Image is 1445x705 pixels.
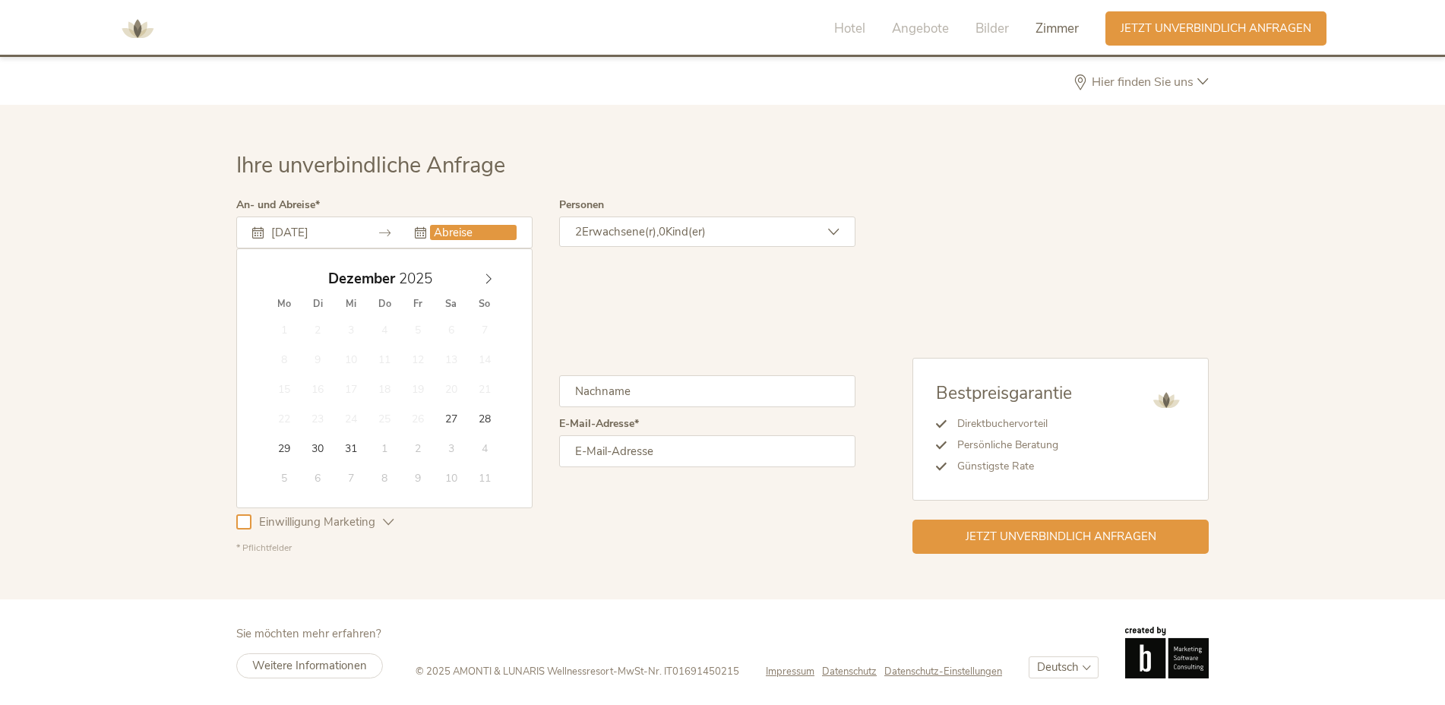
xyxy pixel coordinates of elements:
span: Dezember 17, 2025 [336,374,365,403]
span: Angebote [892,20,949,37]
a: Datenschutz [822,665,884,678]
span: Dezember 24, 2025 [336,403,365,433]
span: Kind(er) [666,224,706,239]
a: Impressum [766,665,822,678]
span: Erwachsene(r), [582,224,659,239]
a: AMONTI & LUNARIS Wellnessresort [115,23,160,33]
span: Dezember 14, 2025 [470,344,499,374]
span: Dezember [328,272,395,286]
span: MwSt-Nr. IT01691450215 [618,665,739,678]
span: Impressum [766,665,814,678]
span: Dezember 18, 2025 [369,374,399,403]
span: Fr [401,299,435,309]
span: Dezember 22, 2025 [270,403,299,433]
span: Dezember 13, 2025 [436,344,466,374]
span: Dezember 9, 2025 [303,344,333,374]
span: Dezember 28, 2025 [470,403,499,433]
span: Dezember 26, 2025 [403,403,432,433]
span: Dezember 23, 2025 [303,403,333,433]
li: Persönliche Beratung [947,435,1072,456]
span: Januar 4, 2026 [470,433,499,463]
span: Mo [267,299,301,309]
input: Abreise [430,225,517,240]
span: Mi [334,299,368,309]
span: - [613,665,618,678]
span: Dezember 16, 2025 [303,374,333,403]
a: Datenschutz-Einstellungen [884,665,1002,678]
span: Januar 11, 2026 [470,463,499,492]
span: Hotel [834,20,865,37]
span: Januar 5, 2026 [270,463,299,492]
span: Januar 9, 2026 [403,463,432,492]
span: Dezember 20, 2025 [436,374,466,403]
label: E-Mail-Adresse [559,419,639,429]
span: Datenschutz [822,665,877,678]
span: Dezember 19, 2025 [403,374,432,403]
span: Dezember 8, 2025 [270,344,299,374]
span: © 2025 AMONTI & LUNARIS Wellnessresort [416,665,613,678]
input: E-Mail-Adresse [559,435,855,467]
span: Dezember 7, 2025 [470,315,499,344]
span: Jetzt unverbindlich anfragen [966,529,1156,545]
span: Ihre unverbindliche Anfrage [236,150,505,180]
span: Weitere Informationen [252,658,367,673]
li: Günstigste Rate [947,456,1072,477]
span: Dezember 30, 2025 [303,433,333,463]
img: AMONTI & LUNARIS Wellnessresort [1147,381,1185,419]
span: Sie möchten mehr erfahren? [236,626,381,641]
label: An- und Abreise [236,200,320,210]
span: Januar 8, 2026 [369,463,399,492]
span: So [468,299,501,309]
input: Nachname [559,375,855,407]
span: Dezember 12, 2025 [403,344,432,374]
span: Januar 6, 2026 [303,463,333,492]
input: Year [395,269,445,289]
span: Sa [435,299,468,309]
span: Einwilligung Marketing [251,514,383,530]
img: AMONTI & LUNARIS Wellnessresort [115,6,160,52]
span: Bestpreisgarantie [936,381,1072,405]
span: Dezember 31, 2025 [336,433,365,463]
span: Dezember 6, 2025 [436,315,466,344]
span: Dezember 1, 2025 [270,315,299,344]
span: Januar 1, 2026 [369,433,399,463]
span: Dezember 21, 2025 [470,374,499,403]
span: Januar 10, 2026 [436,463,466,492]
span: Dezember 27, 2025 [436,403,466,433]
span: Hier finden Sie uns [1088,76,1197,88]
span: Dezember 5, 2025 [403,315,432,344]
li: Direktbuchervorteil [947,413,1072,435]
span: Dezember 29, 2025 [270,433,299,463]
span: Dezember 3, 2025 [336,315,365,344]
span: Dezember 25, 2025 [369,403,399,433]
span: Dezember 15, 2025 [270,374,299,403]
span: Dezember 2, 2025 [303,315,333,344]
span: Dezember 11, 2025 [369,344,399,374]
span: Do [368,299,401,309]
label: Personen [559,200,604,210]
span: Zimmer [1036,20,1079,37]
span: Dezember 4, 2025 [369,315,399,344]
span: 2 [575,224,582,239]
div: * Pflichtfelder [236,542,855,555]
input: Anreise [267,225,354,240]
span: Di [301,299,334,309]
span: Dezember 10, 2025 [336,344,365,374]
span: Bilder [975,20,1009,37]
img: Brandnamic GmbH | Leading Hospitality Solutions [1125,627,1209,678]
span: Januar 2, 2026 [403,433,432,463]
span: 0 [659,224,666,239]
span: Jetzt unverbindlich anfragen [1121,21,1311,36]
span: Januar 7, 2026 [336,463,365,492]
span: Januar 3, 2026 [436,433,466,463]
a: Weitere Informationen [236,653,383,678]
